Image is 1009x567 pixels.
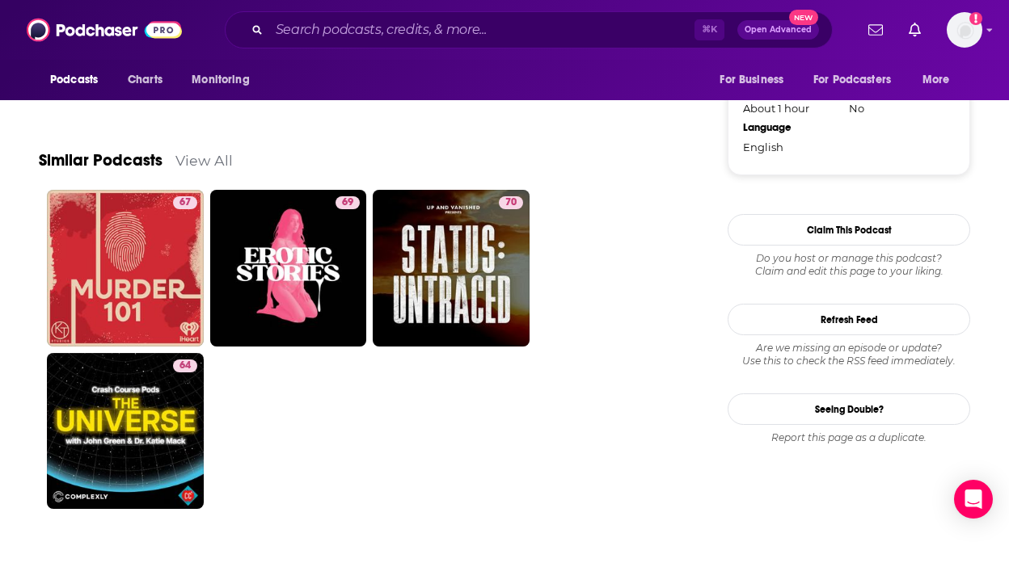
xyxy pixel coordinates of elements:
[737,20,819,40] button: Open AdvancedNew
[225,11,833,48] div: Search podcasts, credits, & more...
[505,195,517,211] span: 70
[728,393,970,425] a: Seeing Double?
[373,190,530,346] a: 70
[708,65,804,95] button: open menu
[173,359,197,372] a: 64
[947,12,982,48] img: User Profile
[128,69,163,91] span: Charts
[47,190,204,346] a: 67
[27,15,182,45] img: Podchaser - Follow, Share and Rate Podcasts
[269,17,694,43] input: Search podcasts, credits, & more...
[39,65,119,95] button: open menu
[728,252,970,265] span: Do you host or manage this podcast?
[336,196,360,209] a: 69
[342,195,353,211] span: 69
[911,65,970,95] button: open menu
[39,150,163,170] a: Similar Podcasts
[922,69,950,91] span: More
[969,12,982,25] svg: Add a profile image
[947,12,982,48] span: Logged in as alignPR
[849,102,944,115] div: No
[745,26,812,34] span: Open Advanced
[210,190,367,346] a: 69
[728,252,970,278] div: Claim and edit this page to your liking.
[50,69,98,91] span: Podcasts
[728,431,970,444] div: Report this page as a duplicate.
[743,141,838,153] div: English
[803,65,914,95] button: open menu
[179,358,191,374] span: 64
[728,214,970,246] button: Claim This Podcast
[173,196,197,209] a: 67
[499,196,523,209] a: 70
[743,102,838,115] div: About 1 hour
[47,353,204,510] a: 64
[720,69,783,91] span: For Business
[694,19,724,40] span: ⌘ K
[117,65,172,95] a: Charts
[902,16,927,44] a: Show notifications dropdown
[862,16,889,44] a: Show notifications dropdown
[947,12,982,48] button: Show profile menu
[192,69,249,91] span: Monitoring
[728,342,970,367] div: Are we missing an episode or update? Use this to check the RSS feed immediately.
[743,121,838,134] div: Language
[728,304,970,335] button: Refresh Feed
[789,10,818,25] span: New
[175,152,233,169] a: View All
[179,195,191,211] span: 67
[813,69,891,91] span: For Podcasters
[954,480,993,519] div: Open Intercom Messenger
[180,65,270,95] button: open menu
